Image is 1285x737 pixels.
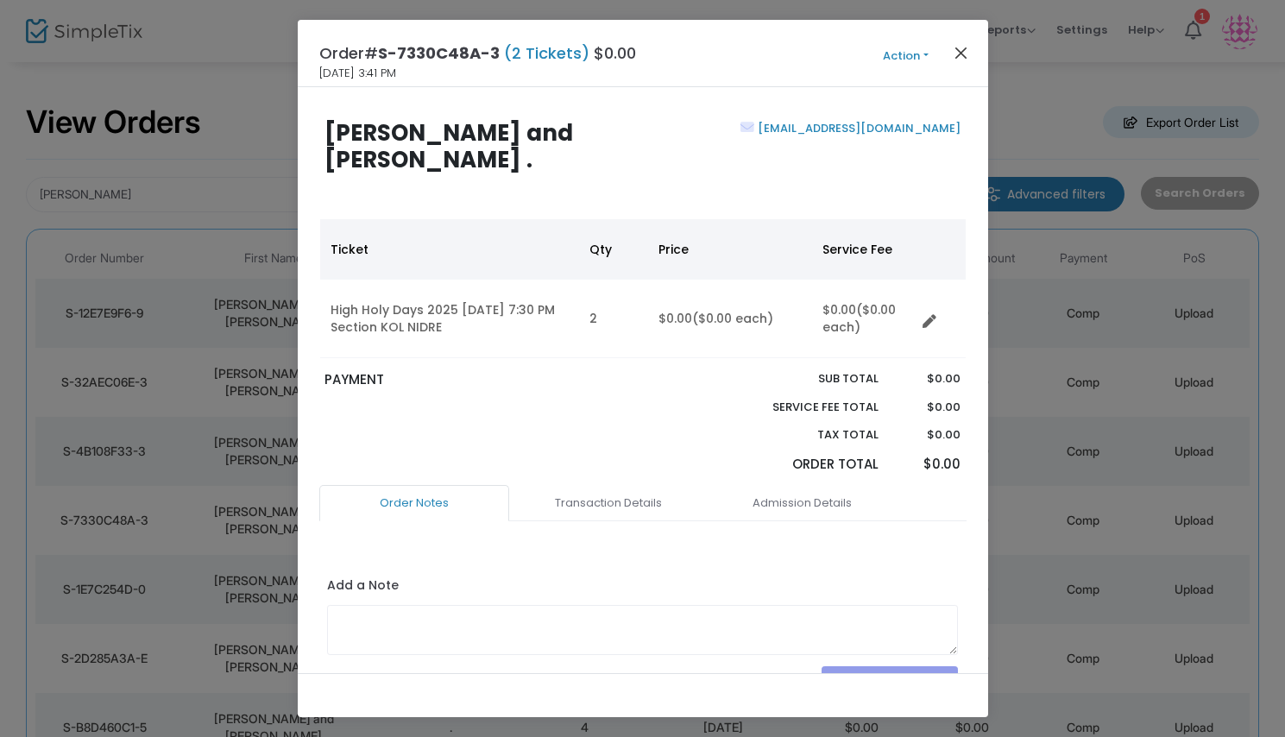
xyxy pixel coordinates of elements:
[708,485,898,521] a: Admission Details
[378,42,500,64] span: S-7330C48A-3
[324,117,573,175] b: [PERSON_NAME] and [PERSON_NAME] .
[320,219,579,280] th: Ticket
[854,47,958,66] button: Action
[896,426,961,444] p: $0.00
[500,42,594,64] span: (2 Tickets)
[648,280,812,358] td: $0.00
[949,41,972,64] button: Close
[513,485,703,521] a: Transaction Details
[754,120,961,136] a: [EMAIL_ADDRESS][DOMAIN_NAME]
[812,280,916,358] td: $0.00
[320,219,966,358] div: Data table
[319,65,396,82] span: [DATE] 3:41 PM
[324,370,634,390] p: PAYMENT
[896,399,961,416] p: $0.00
[812,219,916,280] th: Service Fee
[822,301,896,336] span: ($0.00 each)
[648,219,812,280] th: Price
[320,280,579,358] td: High Holy Days 2025 [DATE] 7:30 PM Section KOL NIDRE
[733,370,879,387] p: Sub total
[733,399,879,416] p: Service Fee Total
[733,455,879,475] p: Order Total
[579,219,648,280] th: Qty
[319,41,636,65] h4: Order# $0.00
[327,576,399,599] label: Add a Note
[319,485,509,521] a: Order Notes
[733,426,879,444] p: Tax Total
[692,310,773,327] span: ($0.00 each)
[896,370,961,387] p: $0.00
[896,455,961,475] p: $0.00
[579,280,648,358] td: 2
